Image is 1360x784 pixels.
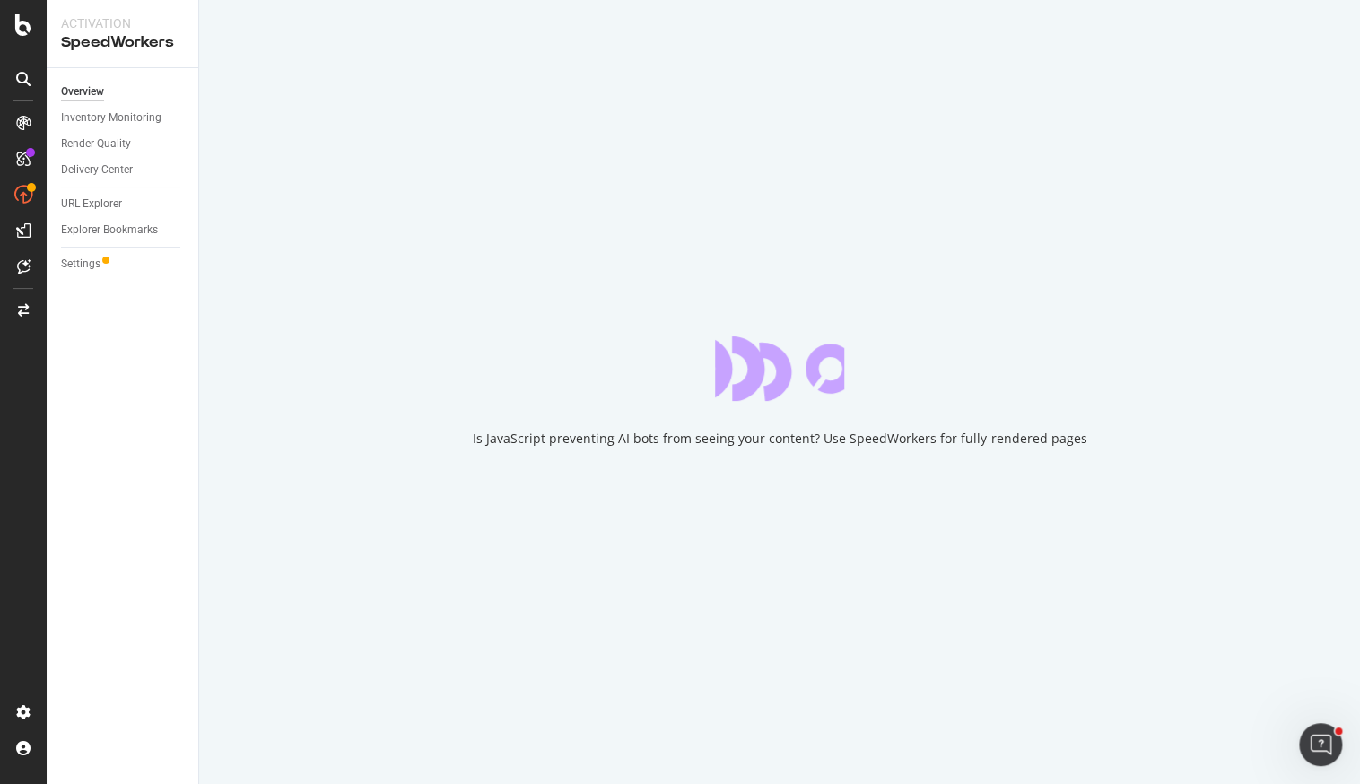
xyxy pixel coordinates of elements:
[61,195,122,213] div: URL Explorer
[473,430,1087,448] div: Is JavaScript preventing AI bots from seeing your content? Use SpeedWorkers for fully-rendered pages
[61,83,104,101] div: Overview
[61,109,161,127] div: Inventory Monitoring
[61,255,186,274] a: Settings
[61,221,186,240] a: Explorer Bookmarks
[61,109,186,127] a: Inventory Monitoring
[61,135,131,153] div: Render Quality
[61,161,186,179] a: Delivery Center
[715,336,844,401] div: animation
[61,221,158,240] div: Explorer Bookmarks
[61,32,184,53] div: SpeedWorkers
[61,255,100,274] div: Settings
[61,83,186,101] a: Overview
[61,195,186,213] a: URL Explorer
[61,161,133,179] div: Delivery Center
[1299,723,1342,766] iframe: Intercom live chat
[61,14,184,32] div: Activation
[61,135,186,153] a: Render Quality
